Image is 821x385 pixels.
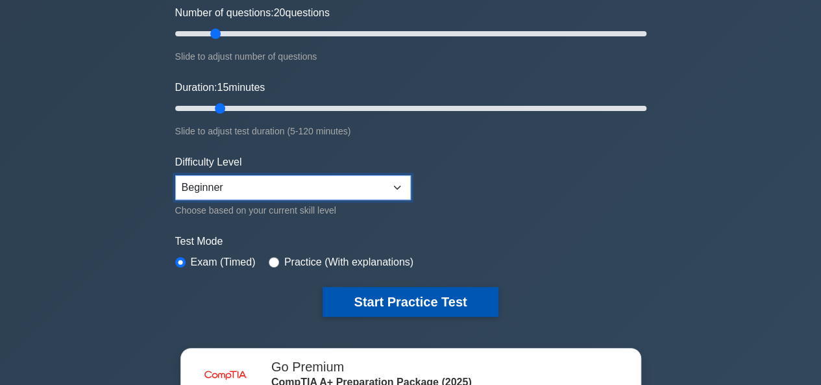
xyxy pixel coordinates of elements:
label: Exam (Timed) [191,255,256,270]
div: Slide to adjust number of questions [175,49,646,64]
label: Duration: minutes [175,80,265,95]
button: Start Practice Test [323,287,498,317]
label: Number of questions: questions [175,5,330,21]
label: Practice (With explanations) [284,255,413,270]
label: Difficulty Level [175,155,242,170]
label: Test Mode [175,234,646,249]
div: Choose based on your current skill level [175,203,411,218]
span: 15 [217,82,228,93]
span: 20 [274,7,286,18]
div: Slide to adjust test duration (5-120 minutes) [175,123,646,139]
